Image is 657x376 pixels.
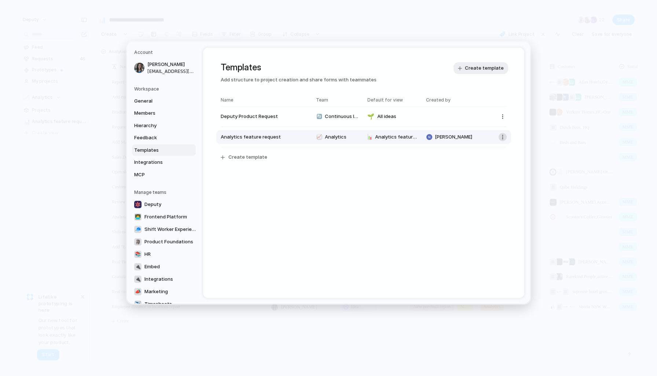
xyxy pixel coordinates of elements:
[144,276,173,283] span: Integrations
[216,110,511,124] button: Deputy Product Request🔄Continuous Improvement🌱All ideas
[454,62,508,74] button: Create template
[132,273,199,285] a: 🔌Integrations
[144,288,168,296] span: Marketing
[144,239,193,246] span: Product Foundations
[132,211,199,223] a: 👨‍💻Frontend Platform
[134,263,142,270] div: 🔌
[216,150,511,164] button: Create template
[132,236,199,248] a: 🗿Product Foundations
[132,144,196,156] a: Templates
[316,134,322,140] div: 📈
[134,213,142,221] div: 👨‍💻
[325,113,360,121] span: Continuous Improvement
[134,110,181,117] span: Members
[465,65,504,72] span: Create template
[132,156,196,168] a: Integrations
[134,97,181,105] span: General
[132,298,199,310] a: ✈️Timesheets
[144,214,187,221] span: Frontend Platform
[147,68,194,75] span: [EMAIL_ADDRESS][DOMAIN_NAME]
[134,238,142,246] div: 🗿
[316,97,360,103] span: Team
[134,86,196,92] h5: Workspace
[132,132,196,144] a: Feedback
[377,113,396,121] span: All ideas
[316,114,322,119] div: 🔄
[134,49,196,56] h5: Account
[144,251,151,258] span: HR
[134,276,142,283] div: 🔌
[221,113,309,121] span: Deputy Product Request
[134,171,181,178] span: MCP
[132,120,196,132] a: Hierarchy
[132,286,199,298] a: 📣Marketing
[367,113,374,121] span: 🌱
[132,95,196,107] a: General
[134,226,142,233] div: 🧢
[144,301,172,308] span: Timesheets
[132,59,196,77] a: [PERSON_NAME][EMAIL_ADDRESS][DOMAIN_NAME]
[134,122,181,129] span: Hierarchy
[147,61,194,68] span: [PERSON_NAME]
[134,288,142,295] div: 📣
[221,61,507,74] h1: Templates
[221,97,309,103] span: Name
[132,248,199,260] a: 📚HR
[132,261,199,273] a: 🔌Embed
[134,159,181,166] span: Integrations
[132,199,199,210] a: Deputy
[221,76,507,84] span: Add structure to project creation and share forms with teammates
[134,134,181,141] span: Feedback
[132,169,196,181] a: MCP
[134,301,142,308] div: ✈️
[367,97,403,103] span: Default for view
[375,133,419,141] span: Analytics feature requests
[134,147,181,154] span: Templates
[426,97,451,103] span: Created by
[435,133,472,141] span: [PERSON_NAME]
[216,130,511,144] button: Analytics feature request📈Analytics📊Analytics feature requests[PERSON_NAME]
[134,251,142,258] div: 📚
[221,133,309,141] span: Analytics feature request
[325,133,346,141] span: Analytics
[144,263,160,271] span: Embed
[134,189,196,196] h5: Manage teams
[144,201,161,209] span: Deputy
[144,226,197,233] span: Shift Worker Experience
[367,133,372,141] span: 📊
[132,107,196,119] a: Members
[228,154,267,161] span: Create template
[132,224,199,235] a: 🧢Shift Worker Experience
